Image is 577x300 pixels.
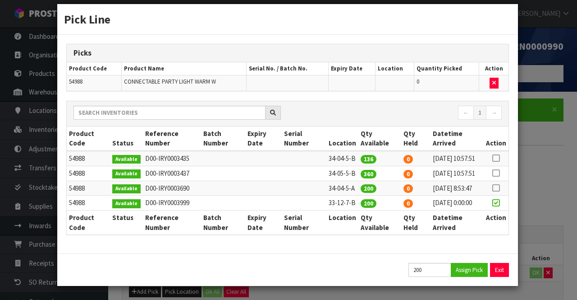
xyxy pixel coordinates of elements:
th: Qty Held [401,127,430,151]
span: 360 [361,170,376,178]
th: Datetime Arrived [430,211,484,234]
a: 1 [473,106,486,120]
td: D00-IRY0003999 [143,196,201,211]
span: Available [112,169,141,178]
td: 54988 [67,181,110,196]
td: D00-IRY0003435 [143,151,201,166]
td: [DATE] 8:53:47 [430,181,484,196]
th: Quantity Picked [414,62,479,75]
th: Reference Number [143,211,201,234]
input: Quantity Picked [408,263,451,277]
th: Qty Available [358,127,402,151]
span: 54988 [69,78,82,85]
th: Location [375,62,414,75]
span: 0 [403,199,413,208]
td: [DATE] 10:57:51 [430,151,484,166]
span: CONNECTABLE PARTY LIGHT WARM W [124,78,216,85]
td: 34-04-5-A [326,181,358,196]
button: Exit [490,263,509,277]
th: Expiry Date [245,127,282,151]
th: Serial Number [282,211,326,234]
span: 136 [361,155,376,164]
th: Action [484,211,508,234]
span: 0 [417,78,419,85]
td: D00-IRY0003437 [143,166,201,181]
th: Product Code [67,211,110,234]
th: Serial Number [282,127,326,151]
span: Available [112,184,141,193]
button: Assign Pick [451,263,488,277]
span: Available [112,199,141,208]
th: Status [110,211,143,234]
th: Expiry Date [245,211,282,234]
a: ← [458,106,474,120]
h3: Pick Line [64,11,511,28]
td: D00-IRY0003690 [143,181,201,196]
th: Batch Number [201,127,245,151]
th: Serial No. / Batch No. [247,62,329,75]
a: → [486,106,502,120]
th: Location [326,127,358,151]
th: Batch Number [201,211,245,234]
span: 0 [403,155,413,164]
th: Reference Number [143,127,201,151]
td: 33-12-7-B [326,196,358,211]
span: Available [112,155,141,164]
td: [DATE] 10:57:51 [430,166,484,181]
th: Qty Held [401,211,430,234]
th: Product Code [67,127,110,151]
td: 34-05-5-B [326,166,358,181]
input: Search inventories [73,106,266,120]
td: 54988 [67,151,110,166]
span: 200 [361,199,376,208]
th: Location [326,211,358,234]
th: Status [110,127,143,151]
td: 54988 [67,196,110,211]
span: 200 [361,184,376,193]
nav: Page navigation [294,106,502,122]
th: Action [484,127,508,151]
th: Qty Available [358,211,402,234]
span: 0 [403,170,413,178]
td: 34-04-5-B [326,151,358,166]
td: [DATE] 0:00:00 [430,196,484,211]
h3: Picks [73,49,502,57]
th: Product Code [67,62,122,75]
span: 0 [403,184,413,193]
th: Action [479,62,508,75]
th: Product Name [122,62,247,75]
th: Expiry Date [328,62,375,75]
th: Datetime Arrived [430,127,484,151]
td: 54988 [67,166,110,181]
